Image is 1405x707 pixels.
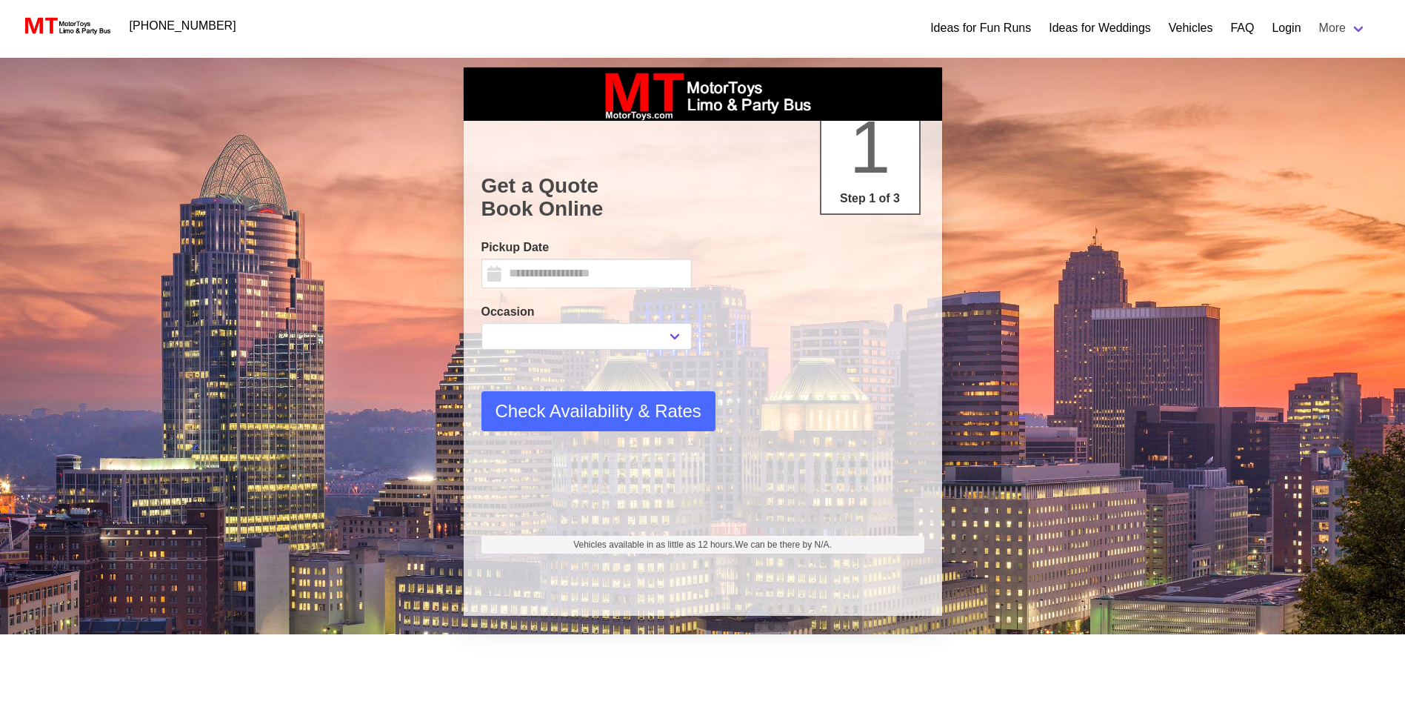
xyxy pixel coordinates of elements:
a: FAQ [1230,19,1254,37]
img: MotorToys Logo [21,16,112,36]
a: Vehicles [1169,19,1213,37]
span: Check Availability & Rates [495,398,701,425]
img: box_logo_brand.jpeg [592,67,814,121]
label: Occasion [481,303,692,321]
a: Ideas for Weddings [1049,19,1151,37]
a: Ideas for Fun Runs [930,19,1031,37]
a: [PHONE_NUMBER] [121,11,245,41]
span: We can be there by N/A. [735,540,832,550]
a: Login [1272,19,1301,37]
span: 1 [850,105,891,188]
button: Check Availability & Rates [481,391,715,431]
h1: Get a Quote Book Online [481,174,924,221]
a: More [1310,13,1375,43]
label: Pickup Date [481,239,692,256]
p: Step 1 of 3 [827,190,913,208]
span: Vehicles available in as little as 12 hours. [573,538,832,551]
